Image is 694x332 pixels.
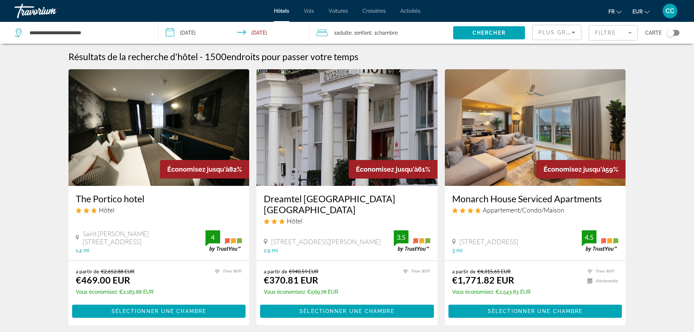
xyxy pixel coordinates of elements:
[76,274,130,285] ins: €469.00 EUR
[264,268,287,274] span: a partir de
[83,230,205,246] span: Saint [PERSON_NAME] [STREET_ADDRESS]
[256,69,438,186] img: Hotel image
[452,274,514,285] ins: €1,771.82 EUR
[394,233,408,242] div: 3.5
[452,289,494,295] span: Vous économisez
[645,28,662,38] span: Carte
[304,8,314,14] a: Vols
[483,206,564,214] span: Appartement/Condo/Maison
[264,217,430,225] div: 3 star Hotel
[584,278,618,284] li: Kitchenette
[227,51,358,62] span: endroits pour passer votre temps
[632,6,650,17] button: Change currency
[477,268,511,274] del: €4,315.65 EUR
[167,165,229,173] span: Économisez jusqu'à
[452,247,462,253] span: 3 mi
[76,289,153,295] p: €2,183.88 EUR
[582,230,618,252] img: trustyou-badge.svg
[372,28,398,38] span: , 1
[632,9,643,15] span: EUR
[158,22,310,44] button: Check-in date: Feb 16, 2026 Check-out date: Feb 20, 2026
[399,268,430,274] li: Free WiFi
[329,8,348,14] a: Voitures
[452,206,619,214] div: 4 star Apartment
[72,305,246,318] button: Sélectionner une chambre
[309,22,453,44] button: Travelers: 1 adult, 1 child
[488,308,583,314] span: Sélectionner une chambre
[362,8,386,14] a: Croisières
[264,289,338,295] p: €569.78 EUR
[76,268,99,274] span: a partir de
[76,193,242,204] a: The Portico hotel
[68,69,250,186] img: Hotel image
[274,8,289,14] a: Hôtels
[111,308,206,314] span: Sélectionner une chambre
[76,289,117,295] span: Vous économisez
[264,193,430,215] a: Dreamtel [GEOGRAPHIC_DATA] [GEOGRAPHIC_DATA]
[260,306,434,315] a: Sélectionner une chambre
[334,28,352,38] span: 1
[289,268,318,274] del: €940.59 EUR
[452,193,619,204] a: Monarch House Serviced Apartments
[101,268,134,274] del: €2,652.88 EUR
[589,25,638,41] button: Filter
[544,165,605,173] span: Économisez jusqu'à
[352,28,372,38] span: , 1
[76,247,89,253] span: 1.4 mi
[608,6,622,17] button: Change language
[376,30,398,36] span: Chambre
[452,289,530,295] p: €2,543.83 EUR
[349,160,438,179] div: 61%
[264,247,278,253] span: 2.9 mi
[287,217,302,225] span: Hôtel
[666,7,674,15] span: CC
[99,206,114,214] span: Hôtel
[356,165,418,173] span: Économisez jusqu'à
[15,1,87,20] a: Travorium
[160,160,249,179] div: 82%
[582,233,596,242] div: 4.5
[394,230,430,252] img: trustyou-badge.svg
[538,30,626,35] span: Plus grandes économies
[211,268,242,274] li: Free WiFi
[200,51,203,62] span: -
[76,206,242,214] div: 3 star Hotel
[205,233,220,242] div: 4
[584,268,618,274] li: Free WiFi
[662,30,679,36] button: Toggle map
[453,26,525,39] button: Chercher
[264,289,305,295] span: Vous économisez
[445,69,626,186] img: Hotel image
[608,9,615,15] span: fr
[336,30,352,36] span: Adulte
[264,274,318,285] ins: €370.81 EUR
[356,30,372,36] span: Enfant
[271,238,381,246] span: [STREET_ADDRESS][PERSON_NAME]
[452,268,475,274] span: a partir de
[538,28,575,37] mat-select: Sort by
[400,8,420,14] a: Activités
[536,160,626,179] div: 59%
[68,51,198,62] h1: Résultats de la recherche d'hôtel
[299,308,394,314] span: Sélectionner une chambre
[448,306,622,315] a: Sélectionner une chambre
[473,30,506,36] span: Chercher
[260,305,434,318] button: Sélectionner une chambre
[205,230,242,252] img: trustyou-badge.svg
[448,305,622,318] button: Sélectionner une chambre
[205,51,358,62] h2: 1500
[72,306,246,315] a: Sélectionner une chambre
[459,238,518,246] span: [STREET_ADDRESS]
[660,3,679,19] button: User Menu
